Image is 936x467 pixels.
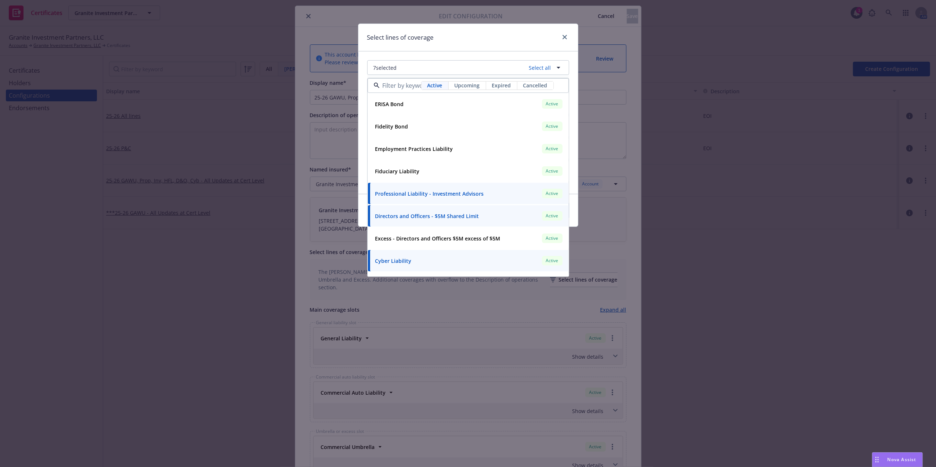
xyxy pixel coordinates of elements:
[367,60,569,75] button: 7selectedSelect all
[375,190,484,197] strong: Professional Liability - Investment Advisors
[375,168,420,175] strong: Fiduciary Liability
[375,101,404,108] strong: ERISA Bond
[545,213,560,219] span: Active
[545,235,560,242] span: Active
[373,64,397,72] span: 7 selected
[380,81,421,90] input: Filter by keyword
[888,456,917,463] span: Nova Assist
[545,257,560,264] span: Active
[545,168,560,174] span: Active
[367,33,434,42] h1: Select lines of coverage
[375,213,479,220] strong: Directors and Officers - $5M Shared Limit
[375,123,408,130] strong: Fidelity Bond
[545,145,560,152] span: Active
[872,453,882,467] div: Drag to move
[526,64,551,72] a: Select all
[455,82,480,89] span: Upcoming
[872,452,923,467] button: Nova Assist
[492,82,511,89] span: Expired
[560,33,569,41] a: close
[375,145,453,152] strong: Employment Practices Liability
[523,82,547,89] span: Cancelled
[545,190,560,197] span: Active
[375,257,412,264] strong: Cyber Liability
[427,82,442,89] span: Active
[545,123,560,130] span: Active
[545,101,560,107] span: Active
[375,235,500,242] strong: Excess - Directors and Officers $5M excess of $5M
